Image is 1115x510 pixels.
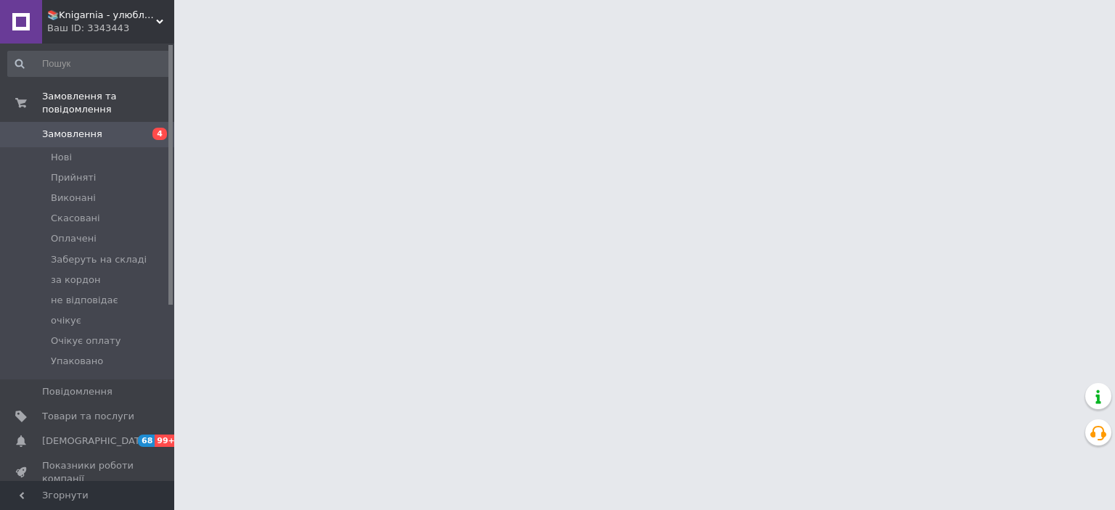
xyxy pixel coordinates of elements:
[152,128,167,140] span: 4
[51,232,97,245] span: Оплачені
[51,355,103,368] span: Упаковано
[42,385,113,398] span: Повідомлення
[51,334,121,347] span: Очікує оплату
[51,273,101,287] span: за кордон
[42,90,174,116] span: Замовлення та повідомлення
[51,171,96,184] span: Прийняті
[138,435,155,447] span: 68
[42,410,134,423] span: Товари та послуги
[51,314,81,327] span: очікує
[51,151,72,164] span: Нові
[7,51,171,77] input: Пошук
[42,435,150,448] span: [DEMOGRAPHIC_DATA]
[51,294,118,307] span: не відповідає
[155,435,179,447] span: 99+
[51,212,100,225] span: Скасовані
[51,253,147,266] span: Заберуть на складі
[47,9,156,22] span: 📚Knigarnia - улюблені книги для всієї родини!
[42,459,134,485] span: Показники роботи компанії
[42,128,102,141] span: Замовлення
[51,192,96,205] span: Виконані
[47,22,174,35] div: Ваш ID: 3343443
